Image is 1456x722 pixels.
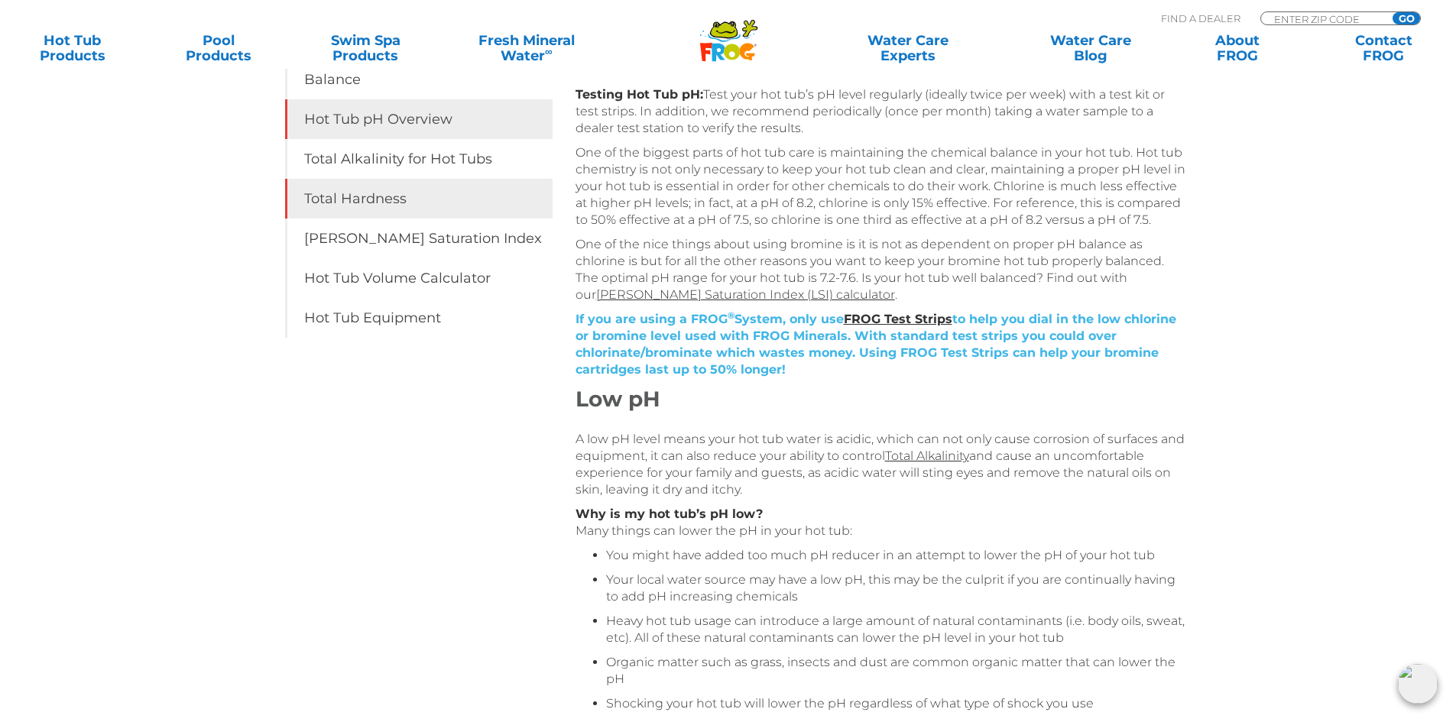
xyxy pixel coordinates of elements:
[596,287,895,302] a: [PERSON_NAME] Saturation Index (LSI) calculator
[285,298,553,338] a: Hot Tub Equipment
[285,99,553,139] a: Hot Tub pH Overview
[1398,664,1438,704] img: openIcon
[1161,11,1240,25] p: Find A Dealer
[576,431,1187,498] p: A low pH level means your hot tub water is acidic, which can not only cause corrosion of surfaces...
[15,33,129,63] a: Hot TubProducts
[606,613,1187,646] li: Heavy hot tub usage can introduce a large amount of natural contaminants (i.e. body oils, sweat, ...
[455,33,598,63] a: Fresh MineralWater∞
[285,258,553,298] a: Hot Tub Volume Calculator
[606,571,1187,605] li: Your local water source may have a low pH, this may be the culprit if you are continually having ...
[576,144,1187,228] p: One of the biggest parts of hot tub care is maintaining the chemical balance in your hot tub. Hot...
[606,654,1187,688] li: Organic matter such as grass, insects and dust are common organic matter that can lower the pH
[1273,12,1376,25] input: Zip Code Form
[885,448,969,463] a: Total Alkalinity
[844,312,952,326] a: FROG Test Strips
[816,33,1000,63] a: Water CareExperts
[285,219,553,258] a: [PERSON_NAME] Saturation Index
[576,86,1187,137] p: Test your hot tub’s pH level regularly (ideally twice per week) with a test kit or test strips. I...
[162,33,276,63] a: PoolProducts
[576,386,1187,412] h2: Low pH
[309,33,423,63] a: Swim SpaProducts
[1393,12,1420,24] input: GO
[576,236,1187,303] p: One of the nice things about using bromine is it is not as dependent on proper pH balance as chlo...
[576,507,763,521] strong: Why is my hot tub’s pH low?
[285,179,553,219] a: Total Hardness
[576,312,1176,377] span: If you are using a FROG System, only use to help you dial in the low chlorine or bromine level us...
[606,547,1187,564] li: You might have added too much pH reducer in an attempt to lower the pH of your hot tub
[1033,33,1147,63] a: Water CareBlog
[1180,33,1294,63] a: AboutFROG
[606,695,1187,712] li: Shocking your hot tub will lower the pH regardless of what type of shock you use
[576,87,703,102] span: Testing Hot Tub pH:
[545,45,553,57] sup: ∞
[728,309,734,321] span: ®
[285,139,553,179] a: Total Alkalinity for Hot Tubs
[285,41,553,99] a: Understanding Hot Tub Water Balance
[1327,33,1441,63] a: ContactFROG
[576,506,1187,539] p: Many things can lower the pH in your hot tub:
